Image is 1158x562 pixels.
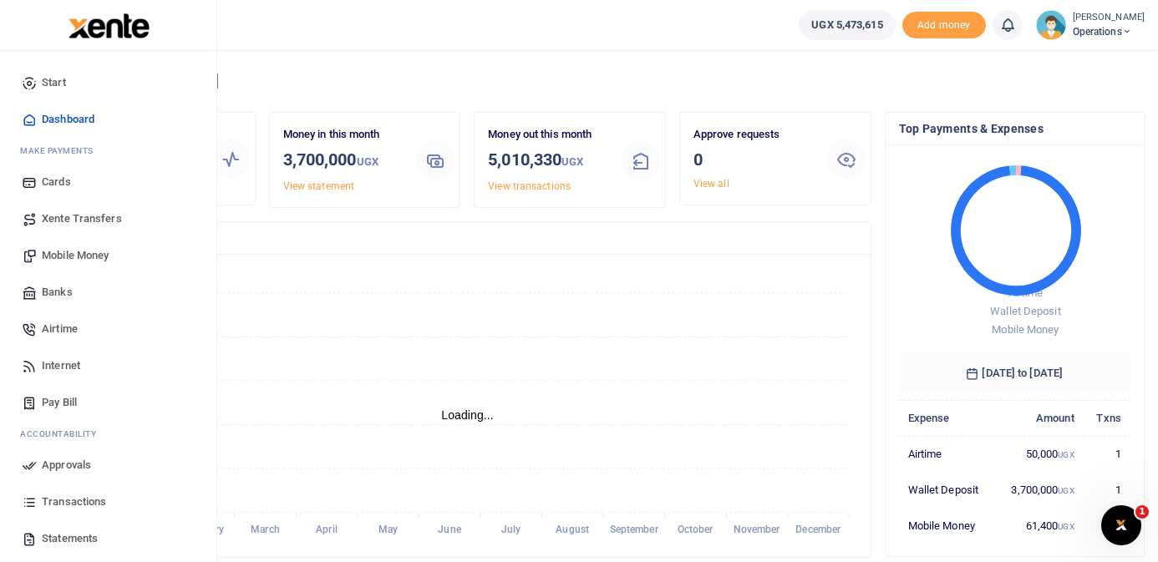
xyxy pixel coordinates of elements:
span: Statements [42,530,98,547]
small: UGX [561,155,583,168]
a: Dashboard [13,101,203,138]
a: Airtime [13,311,203,347]
h3: 3,700,000 [283,147,403,175]
h6: [DATE] to [DATE] [899,353,1131,393]
span: Mobile Money [992,323,1059,336]
tspan: December [795,524,841,536]
tspan: November [734,524,781,536]
td: Wallet Deposit [899,472,996,508]
span: Approvals [42,457,91,473]
span: countability [33,428,96,440]
small: UGX [1058,450,1074,459]
span: ake Payments [28,144,94,157]
p: Approve requests [693,126,813,144]
span: Transactions [42,494,106,510]
li: Wallet ballance [792,10,902,40]
span: Pay Bill [42,394,77,411]
td: 50,000 [995,436,1084,472]
span: Dashboard [42,111,94,128]
td: Mobile Money [899,508,996,543]
span: Airtime [1008,286,1043,299]
li: M [13,138,203,164]
tspan: July [501,524,521,536]
a: Cards [13,164,203,200]
span: Internet [42,357,80,374]
a: View all [693,178,729,190]
tspan: September [610,524,659,536]
li: Toup your wallet [902,12,986,39]
th: Txns [1084,400,1130,436]
a: Transactions [13,484,203,520]
a: Approvals [13,447,203,484]
td: 61,400 [995,508,1084,543]
h4: Hello [PERSON_NAME] [63,72,1145,90]
h3: 0 [693,147,813,172]
a: UGX 5,473,615 [799,10,895,40]
small: [PERSON_NAME] [1073,11,1145,25]
small: UGX [1058,522,1074,531]
span: Airtime [42,321,78,337]
a: Banks [13,274,203,311]
a: Internet [13,347,203,384]
th: Amount [995,400,1084,436]
a: Statements [13,520,203,557]
a: View statement [283,180,354,192]
a: View transactions [488,180,571,192]
th: Expense [899,400,996,436]
h3: 5,010,330 [488,147,607,175]
a: profile-user [PERSON_NAME] Operations [1036,10,1145,40]
p: Money out this month [488,126,607,144]
span: Banks [42,284,73,301]
span: Xente Transfers [42,210,122,227]
small: UGX [357,155,378,168]
td: 3,700,000 [995,472,1084,508]
tspan: June [438,524,461,536]
small: UGX [1058,486,1074,495]
span: Operations [1073,24,1145,39]
tspan: August [556,524,589,536]
td: 1 [1084,472,1130,508]
iframe: Intercom live chat [1101,505,1141,545]
tspan: October [678,524,714,536]
a: Pay Bill [13,384,203,421]
li: Ac [13,421,203,447]
td: Airtime [899,436,996,472]
h4: Transactions Overview [78,229,857,247]
tspan: March [251,524,280,536]
span: Wallet Deposit [990,305,1060,317]
tspan: May [378,524,398,536]
span: Start [42,74,66,91]
a: Add money [902,18,986,30]
a: Xente Transfers [13,200,203,237]
span: 1 [1135,505,1149,519]
span: Mobile Money [42,247,109,264]
td: 1 [1084,508,1130,543]
tspan: February [184,524,224,536]
span: Add money [902,12,986,39]
p: Money in this month [283,126,403,144]
text: Loading... [441,408,494,422]
a: logo-small logo-large logo-large [67,18,150,31]
img: profile-user [1036,10,1066,40]
td: 1 [1084,436,1130,472]
h4: Top Payments & Expenses [899,119,1131,138]
tspan: April [316,524,338,536]
a: Start [13,64,203,101]
span: Cards [42,174,71,190]
a: Mobile Money [13,237,203,274]
span: UGX 5,473,615 [811,17,882,33]
img: logo-large [69,13,150,38]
